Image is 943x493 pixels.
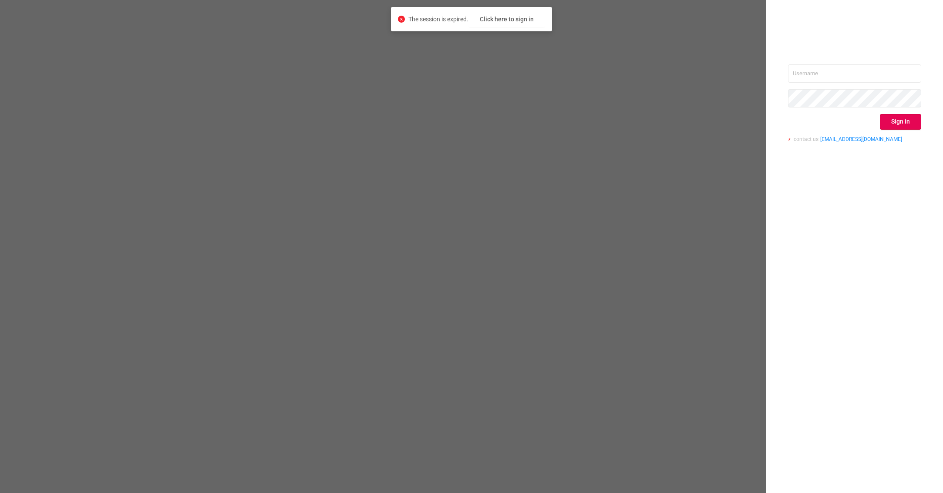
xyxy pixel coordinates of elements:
a: [EMAIL_ADDRESS][DOMAIN_NAME] [820,136,902,142]
input: Username [788,64,921,83]
span: contact us [794,136,818,142]
span: The session is expired. [408,16,545,23]
button: Click here to sign in [468,11,545,27]
i: icon: close-circle [398,16,405,23]
button: Sign in [880,114,921,130]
